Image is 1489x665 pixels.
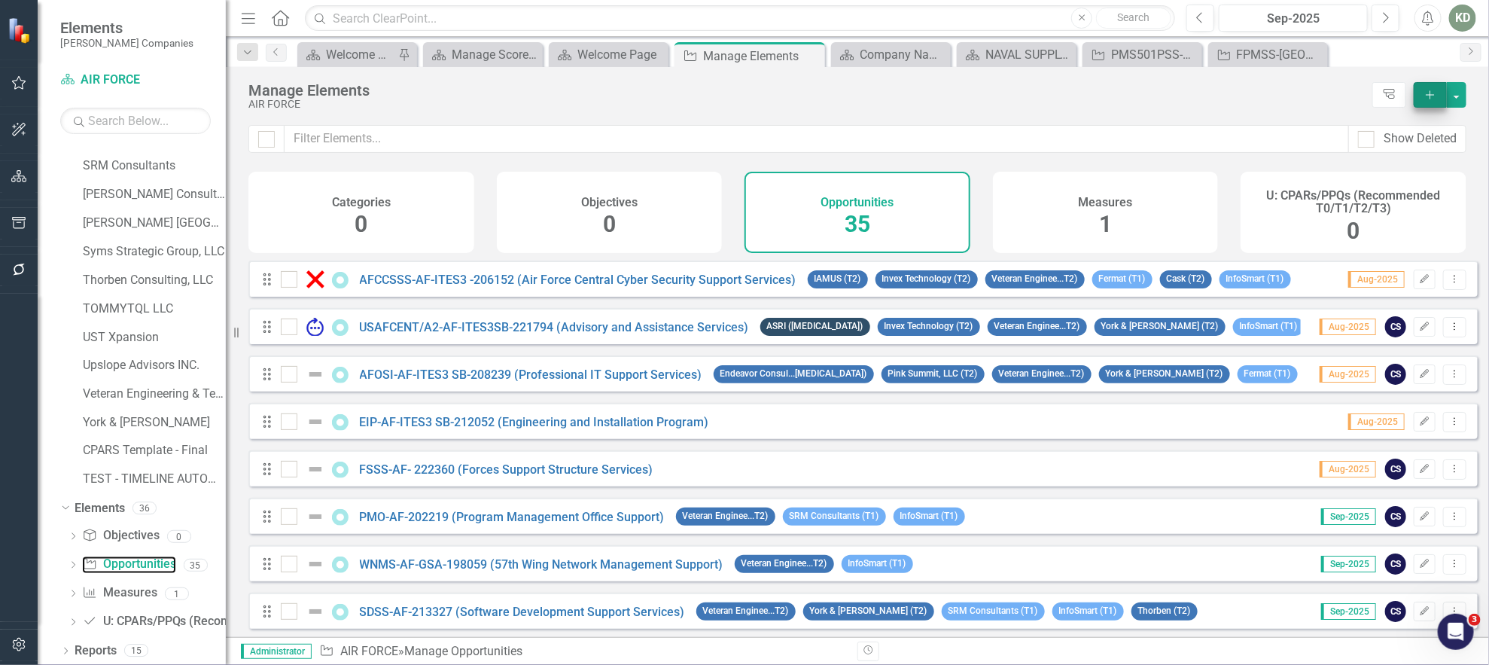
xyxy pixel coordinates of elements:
[284,125,1349,153] input: Filter Elements...
[360,510,665,524] a: PMO-AF-202219 (Program Management Office Support)
[808,270,868,288] span: IAMUS (T2)
[1438,614,1474,650] iframe: Intercom live chat
[306,413,324,431] img: Not Defined
[306,318,324,336] img: Submitted
[306,365,324,383] img: Not Defined
[961,45,1073,64] a: NAVAL SUPPLY SYSTEMS COMMAND
[581,196,638,209] h4: Objectives
[1099,365,1230,383] span: York & [PERSON_NAME] (T2)
[60,108,211,134] input: Search Below...
[860,45,947,64] div: Company Name
[1052,602,1124,620] span: InfoSmart (T1)
[82,557,175,574] a: Opportunities
[306,460,324,478] img: Not Defined
[1385,316,1406,337] div: CS
[1212,45,1324,64] a: FPMSS-[GEOGRAPHIC_DATA]-SEAPORT-242467 (FINANCIAL AND PROGRAM MANAGEMENT SUPPORT SERVICES FPMSS (...
[882,365,985,383] span: Pink Summit, LLC (T2)
[57,89,135,99] div: Domain Overview
[83,186,226,203] a: [PERSON_NAME] Consulting
[988,318,1087,335] span: Veteran Enginee...T2)
[1321,603,1376,620] span: Sep-2025
[166,89,254,99] div: Keywords by Traffic
[1320,461,1376,477] span: Aug-2025
[427,45,539,64] a: Manage Scorecards
[306,602,324,621] img: Not Defined
[894,508,965,525] span: InfoSmart (T1)
[1321,556,1376,572] span: Sep-2025
[24,24,36,36] img: logo_orange.svg
[452,45,539,64] div: Manage Scorecards
[360,320,749,334] a: USAFCENT/A2-AF-ITES3SB-221794 (Advisory and Assistance Services)
[735,555,834,572] span: Veteran Enginee...T2)
[75,642,117,660] a: Reports
[821,196,894,209] h4: Opportunities
[360,368,702,382] a: AFOSI-AF-ITES3 SB-208239 (Professional IT Support Services)
[83,414,226,432] a: York & [PERSON_NAME]
[1111,45,1198,64] div: PMS501PSS-NSSC-SEAPORT-240845 (PMS 501 PROFESSIONAL SUPPORT SERVICES (SEAPORT NXG))
[24,39,36,51] img: website_grey.svg
[83,386,226,403] a: Veteran Engineering & Technology LLC
[60,37,193,49] small: [PERSON_NAME] Companies
[1385,601,1406,622] div: CS
[577,45,665,64] div: Welcome Page
[942,602,1045,620] span: SRM Consultants (T1)
[1347,218,1360,244] span: 0
[1320,319,1376,335] span: Aug-2025
[1238,365,1298,383] span: Fermat (T1)
[1237,45,1324,64] div: FPMSS-[GEOGRAPHIC_DATA]-SEAPORT-242467 (FINANCIAL AND PROGRAM MANAGEMENT SUPPORT SERVICES FPMSS (...
[83,300,226,318] a: TOMMYTQL LLC
[696,602,796,620] span: Veteran Enginee...T2)
[60,19,193,37] span: Elements
[1233,318,1305,335] span: InfoSmart (T1)
[360,605,685,619] a: SDSS-AF-213327 (Software Development Support Services)
[305,5,1175,32] input: Search ClearPoint...
[360,415,709,429] a: EIP-AF-ITES3 SB-212052 (Engineering and Installation Program)
[132,502,157,514] div: 36
[835,45,947,64] a: Company Name
[360,557,723,572] a: WNMS-AF-GSA-198059 (57th Wing Network Management Support)
[1320,366,1376,383] span: Aug-2025
[319,643,846,660] div: » Manage Opportunities
[82,614,354,631] a: U: CPARs/PPQs (Recommended T0/T1/T2/T3)
[1385,364,1406,385] div: CS
[1321,508,1376,525] span: Sep-2025
[842,555,913,572] span: InfoSmart (T1)
[1099,211,1112,237] span: 1
[83,443,226,460] a: CPARS Template - Final
[340,644,398,658] a: AIR FORCE
[360,273,796,287] a: AFCCSSS-AF-ITES3 -206152 (Air Force Central Cyber Security Support Services)
[60,72,211,89] a: AIR FORCE
[1131,602,1198,620] span: Thorben (T2)
[83,215,226,232] a: [PERSON_NAME] [GEOGRAPHIC_DATA]
[1096,8,1171,29] button: Search
[1095,318,1226,335] span: York & [PERSON_NAME] (T2)
[1469,614,1481,626] span: 3
[1348,413,1405,430] span: Aug-2025
[248,99,1365,110] div: AIR FORCE
[360,462,653,477] a: FSSS-AF- 222360 (Forces Support Structure Services)
[1086,45,1198,64] a: PMS501PSS-NSSC-SEAPORT-240845 (PMS 501 PROFESSIONAL SUPPORT SERVICES (SEAPORT NXG))
[1079,196,1133,209] h4: Measures
[1092,270,1153,288] span: Fermat (T1)
[1449,5,1476,32] div: KD
[714,365,874,383] span: Endeavor Consul...[MEDICAL_DATA])
[676,508,775,525] span: Veteran Enginee...T2)
[83,329,226,346] a: UST Xpansion
[845,211,870,237] span: 35
[803,602,934,620] span: York & [PERSON_NAME] (T2)
[83,471,226,489] a: TEST - TIMELINE AUTOMATION
[875,270,978,288] span: Invex Technology (T2)
[878,318,980,335] span: Invex Technology (T2)
[124,645,148,657] div: 15
[301,45,394,64] a: Welcome Page
[783,508,886,525] span: SRM Consultants (T1)
[1250,189,1457,215] h4: U: CPARs/PPQs (Recommended T0/T1/T2/T3)
[553,45,665,64] a: Welcome Page
[82,585,157,602] a: Measures
[355,211,367,237] span: 0
[241,644,312,659] span: Administrator
[184,559,208,572] div: 35
[1224,10,1363,28] div: Sep-2025
[82,528,159,545] a: Objectives
[306,555,324,573] img: Not Defined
